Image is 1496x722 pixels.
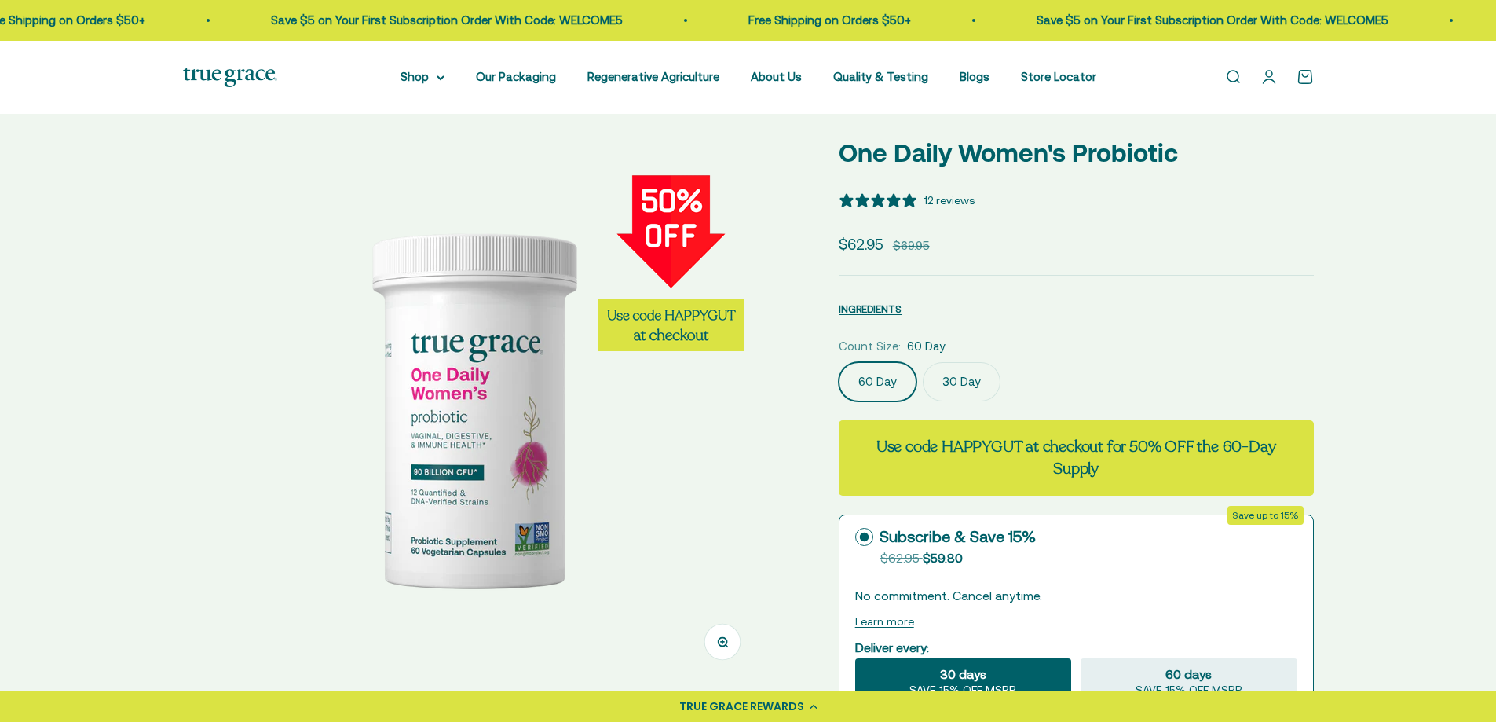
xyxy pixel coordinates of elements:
[1037,11,1388,30] p: Save $5 on Your First Subscription Order With Code: WELCOME5
[587,70,719,83] a: Regenerative Agriculture
[748,13,911,27] a: Free Shipping on Orders $50+
[924,192,975,209] div: 12 reviews
[876,436,1276,479] strong: Use code HAPPYGUT at checkout for 50% OFF the 60-Day Supply
[271,11,623,30] p: Save $5 on Your First Subscription Order With Code: WELCOME5
[401,68,444,86] summary: Shop
[839,337,901,356] legend: Count Size:
[476,70,556,83] a: Our Packaging
[751,70,802,83] a: About Us
[679,698,804,715] div: TRUE GRACE REWARDS
[839,299,902,318] button: INGREDIENTS
[839,133,1314,173] p: One Daily Women's Probiotic
[960,70,989,83] a: Blogs
[1021,70,1096,83] a: Store Locator
[839,192,975,209] button: 5 stars, 12 ratings
[907,337,946,356] span: 60 Day
[893,236,930,255] compare-at-price: $69.95
[839,233,883,256] sale-price: $62.95
[839,303,902,315] span: INGREDIENTS
[198,133,748,683] img: One Daily Women's Probiotic
[833,70,928,83] a: Quality & Testing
